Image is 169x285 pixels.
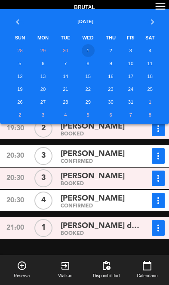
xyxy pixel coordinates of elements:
[142,261,152,271] i: calendar_today
[152,171,165,186] button: more_vert
[55,57,76,70] td: 7
[121,83,140,96] td: 24
[140,57,160,70] td: 11
[34,192,52,210] div: 4
[55,96,76,108] td: 28
[153,195,163,206] i: more_vert
[31,44,55,57] td: 29
[76,57,100,70] td: 8
[140,108,160,121] td: 8
[153,151,163,161] i: more_vert
[153,173,163,183] i: more_vert
[152,121,165,136] button: more_vert
[9,83,31,96] td: 19
[17,261,27,271] i: add_circle_outline
[55,83,76,96] td: 21
[14,273,30,279] span: Reserva
[34,120,52,138] div: 2
[126,255,169,285] button: calendar_todayCalendario
[9,31,31,44] th: SUN
[1,193,29,208] div: 20:30
[76,70,100,83] td: 15
[76,44,100,57] td: 1
[121,57,140,70] td: 10
[152,193,165,208] button: more_vert
[55,44,76,57] td: 30
[43,255,87,285] button: exit_to_appWalk-in
[61,170,125,183] span: [PERSON_NAME]
[76,31,100,44] th: WED
[61,160,140,164] div: CONFIRMED
[31,57,55,70] td: 6
[100,31,122,44] th: THU
[34,219,52,237] div: 1
[100,44,122,57] td: 2
[55,108,76,121] td: 4
[9,9,31,31] th: «
[74,3,95,12] span: Brutal
[100,70,122,83] td: 16
[61,232,140,236] div: BOOKED
[153,123,163,134] i: more_vert
[100,108,122,121] td: 6
[140,83,160,96] td: 25
[101,261,111,271] span: pending_actions
[121,70,140,83] td: 17
[121,96,140,108] td: 31
[100,96,122,108] td: 30
[140,9,160,31] th: »
[9,70,31,83] td: 12
[61,132,140,136] div: BOOKED
[137,273,157,279] span: Calendario
[31,9,140,31] th: [DATE]
[9,108,31,121] td: 2
[61,192,125,205] span: [PERSON_NAME]
[1,171,29,186] div: 20:30
[9,57,31,70] td: 5
[1,148,29,164] div: 20:30
[152,148,165,164] button: more_vert
[55,31,76,44] th: TUE
[61,204,140,208] div: CONFIRMED
[1,220,29,236] div: 21:00
[31,31,55,44] th: MON
[121,44,140,57] td: 3
[61,220,140,232] span: [PERSON_NAME] de los [PERSON_NAME]
[76,83,100,96] td: 22
[140,70,160,83] td: 18
[1,121,29,136] div: 19:30
[55,70,76,83] td: 14
[31,70,55,83] td: 13
[31,96,55,108] td: 27
[60,261,71,271] i: exit_to_app
[58,273,72,279] span: Walk-in
[34,147,52,165] div: 3
[152,220,165,236] button: more_vert
[76,108,100,121] td: 5
[9,44,31,57] td: 28
[153,223,163,233] i: more_vert
[100,57,122,70] td: 9
[9,96,31,108] td: 26
[31,83,55,96] td: 20
[31,108,55,121] td: 3
[140,31,160,44] th: SAT
[61,148,125,160] span: [PERSON_NAME]
[140,96,160,108] td: 1
[121,108,140,121] td: 7
[100,83,122,96] td: 23
[140,44,160,57] td: 4
[34,169,52,187] div: 3
[61,182,140,186] div: BOOKED
[76,96,100,108] td: 29
[121,31,140,44] th: FRI
[61,120,125,133] span: [PERSON_NAME]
